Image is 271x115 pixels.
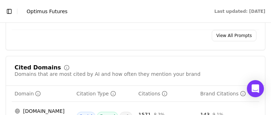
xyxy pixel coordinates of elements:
th: citationTypes [74,86,136,102]
div: Citations [138,90,167,97]
div: Citation Type [77,90,116,97]
nav: breadcrumb [23,8,67,15]
div: Brand Citations [200,90,246,97]
div: Domains that are most cited by AI and how often they mention your brand [15,70,256,78]
div: [DOMAIN_NAME] [15,108,71,115]
th: brandCitationCount [198,86,260,102]
div: Cited Domains [15,65,61,70]
th: domain [12,86,74,102]
span: Optimus Futures [27,8,67,15]
th: totalCitationCount [135,86,198,102]
div: Domain [15,90,41,97]
div: Last updated: [DATE] [214,9,265,14]
div: Open Intercom Messenger [247,80,264,97]
a: View All Prompts [212,30,256,41]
